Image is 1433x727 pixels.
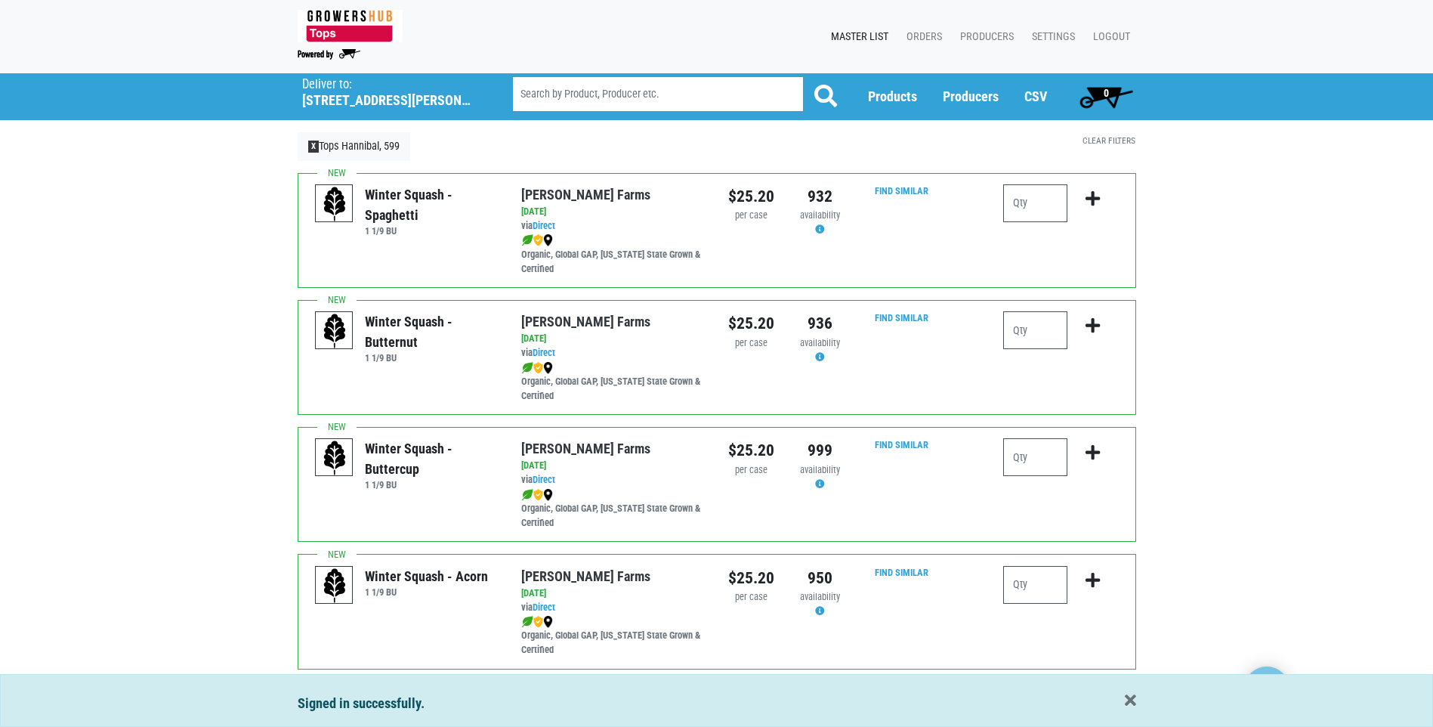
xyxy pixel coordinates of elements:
[943,88,999,104] a: Producers
[1082,135,1135,146] a: Clear Filters
[533,234,543,246] img: safety-e55c860ca8c00a9c171001a62a92dabd.png
[800,591,840,602] span: availability
[298,132,411,161] a: XTops Hannibal, 599
[868,88,917,104] a: Products
[533,602,555,613] a: Direct
[365,586,488,598] h6: 1 1/9 BU
[1003,184,1067,222] input: Qty
[533,474,555,485] a: Direct
[521,459,705,473] div: [DATE]
[728,463,774,478] div: per case
[521,346,705,360] div: via
[533,220,555,231] a: Direct
[800,464,840,475] span: availability
[316,567,354,605] img: placeholder-variety-43d6402dacf2d531de610a020419775a.svg
[308,141,320,153] span: X
[521,568,650,584] a: [PERSON_NAME] Farms
[1003,566,1067,604] input: Qty
[365,225,499,237] h6: 1 1/9 BU
[728,590,774,605] div: per case
[521,473,705,487] div: via
[728,438,774,462] div: $25.20
[302,77,474,92] p: Deliver to:
[800,209,840,221] span: availability
[543,234,553,246] img: map_marker-0e94453035b3232a4d21701695807de9.png
[800,337,840,348] span: availability
[728,209,774,223] div: per case
[797,311,843,336] div: 936
[298,693,1136,714] div: Signed in successfully.
[533,347,555,358] a: Direct
[521,219,705,234] div: via
[543,362,553,374] img: map_marker-0e94453035b3232a4d21701695807de9.png
[1024,88,1047,104] a: CSV
[521,234,705,277] div: Organic, Global GAP, [US_STATE] State Grown & Certified
[1003,311,1067,349] input: Qty
[819,23,894,51] a: Master List
[521,616,533,628] img: leaf-e5c59151409436ccce96b2ca1b28e03c.png
[521,187,650,203] a: [PERSON_NAME] Farms
[875,439,928,450] a: Find Similar
[797,566,843,590] div: 950
[797,184,843,209] div: 932
[302,73,486,109] span: Tops Hannibal, 599 (409 Fulton St, Hannibal, NY 13074, USA)
[521,205,705,219] div: [DATE]
[797,438,843,462] div: 999
[521,601,705,615] div: via
[521,360,705,404] div: Organic, Global GAP, [US_STATE] State Grown & Certified
[365,311,499,352] div: Winter Squash - Butternut
[1073,82,1140,112] a: 0
[521,489,533,501] img: leaf-e5c59151409436ccce96b2ca1b28e03c.png
[365,566,488,586] div: Winter Squash - Acorn
[513,77,803,111] input: Search by Product, Producer etc.
[875,312,928,323] a: Find Similar
[521,614,705,657] div: Organic, Global GAP, [US_STATE] State Grown & Certified
[875,567,928,578] a: Find Similar
[1081,23,1136,51] a: Logout
[533,489,543,501] img: safety-e55c860ca8c00a9c171001a62a92dabd.png
[365,438,499,479] div: Winter Squash - Buttercup
[521,441,650,456] a: [PERSON_NAME] Farms
[316,185,354,223] img: placeholder-variety-43d6402dacf2d531de610a020419775a.svg
[728,184,774,209] div: $25.20
[894,23,948,51] a: Orders
[365,352,499,363] h6: 1 1/9 BU
[521,487,705,531] div: Organic, Global GAP, [US_STATE] State Grown & Certified
[948,23,1020,51] a: Producers
[298,10,403,42] img: 279edf242af8f9d49a69d9d2afa010fb.png
[543,489,553,501] img: map_marker-0e94453035b3232a4d21701695807de9.png
[1104,87,1109,99] span: 0
[533,616,543,628] img: safety-e55c860ca8c00a9c171001a62a92dabd.png
[316,439,354,477] img: placeholder-variety-43d6402dacf2d531de610a020419775a.svg
[365,184,499,225] div: Winter Squash - Spaghetti
[298,49,360,60] img: Powered by Big Wheelbarrow
[316,312,354,350] img: placeholder-variety-43d6402dacf2d531de610a020419775a.svg
[543,616,553,628] img: map_marker-0e94453035b3232a4d21701695807de9.png
[1003,438,1067,476] input: Qty
[521,314,650,329] a: [PERSON_NAME] Farms
[728,566,774,590] div: $25.20
[521,234,533,246] img: leaf-e5c59151409436ccce96b2ca1b28e03c.png
[728,336,774,351] div: per case
[875,185,928,196] a: Find Similar
[728,311,774,336] div: $25.20
[1020,23,1081,51] a: Settings
[365,479,499,490] h6: 1 1/9 BU
[521,362,533,374] img: leaf-e5c59151409436ccce96b2ca1b28e03c.png
[521,586,705,601] div: [DATE]
[521,332,705,346] div: [DATE]
[533,362,543,374] img: safety-e55c860ca8c00a9c171001a62a92dabd.png
[302,92,474,109] h5: [STREET_ADDRESS][PERSON_NAME]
